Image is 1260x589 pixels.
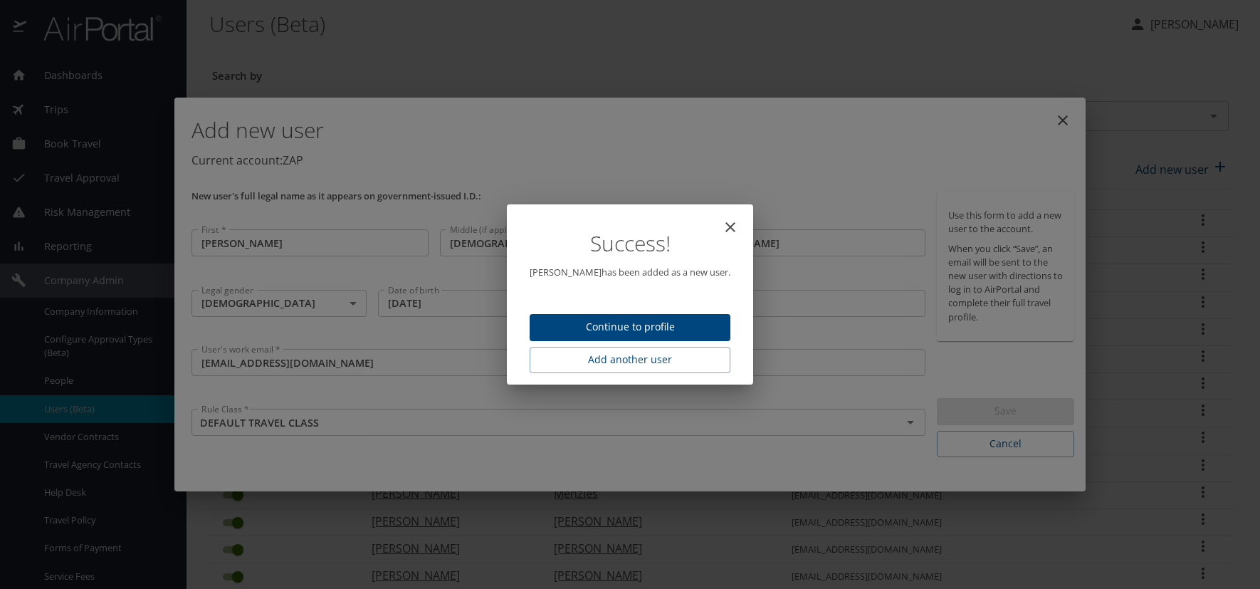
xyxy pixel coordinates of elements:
[530,314,730,342] button: Continue to profile
[541,351,719,369] span: Add another user
[530,347,730,373] button: Add another user
[713,210,747,244] button: close
[541,318,719,336] span: Continue to profile
[530,233,730,254] h1: Success!
[530,266,730,279] p: [PERSON_NAME] has been added as a new user.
